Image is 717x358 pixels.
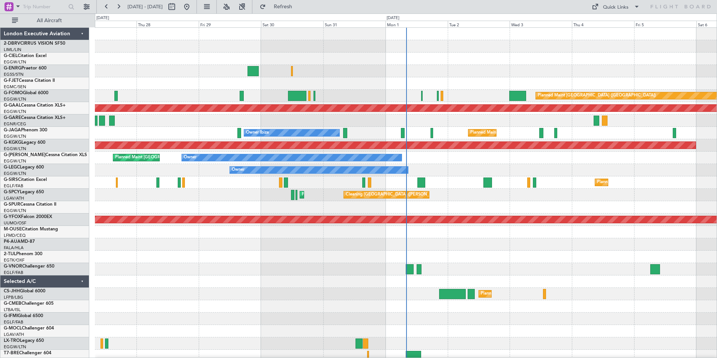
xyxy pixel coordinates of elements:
span: CS-JHH [4,289,20,293]
a: UUMO/OSF [4,220,26,226]
div: Thu 4 [572,21,634,27]
a: G-IFMIGlobal 6500 [4,314,43,318]
div: Sun 31 [323,21,385,27]
span: G-[PERSON_NAME] [4,153,45,157]
a: EGGW/LTN [4,134,26,139]
a: G-ENRGPraetor 600 [4,66,46,71]
a: G-CMEBChallenger 605 [4,301,54,306]
div: Mon 1 [385,21,448,27]
span: LX-TRO [4,338,20,343]
span: Refresh [267,4,299,9]
a: G-KGKGLegacy 600 [4,140,45,145]
span: G-GARE [4,116,21,120]
a: G-JAGAPhenom 300 [4,128,47,132]
a: 2-TIJLPhenom 300 [4,252,42,256]
a: EGTK/OXF [4,257,24,263]
a: EGGW/LTN [4,158,26,164]
a: EGGW/LTN [4,59,26,65]
div: Planned Maint [GEOGRAPHIC_DATA] ([GEOGRAPHIC_DATA]) [115,152,233,163]
span: G-ENRG [4,66,21,71]
a: G-FOMOGlobal 6000 [4,91,48,95]
a: G-GAALCessna Citation XLS+ [4,103,66,108]
span: 2-TIJL [4,252,16,256]
a: G-[PERSON_NAME]Cessna Citation XLS [4,153,87,157]
div: Planned Maint [GEOGRAPHIC_DATA] ([GEOGRAPHIC_DATA]) [470,127,588,138]
div: Wed 3 [510,21,572,27]
a: LFPB/LBG [4,295,23,300]
a: G-MOCLChallenger 604 [4,326,54,331]
a: G-CIELCitation Excel [4,54,46,58]
div: Sat 30 [261,21,323,27]
a: EGGW/LTN [4,96,26,102]
a: EGLF/FAB [4,183,23,189]
a: EGNR/CEG [4,121,26,127]
a: LTBA/ISL [4,307,21,313]
span: G-KGKG [4,140,21,145]
a: EGGW/LTN [4,344,26,350]
span: G-FJET [4,78,19,83]
span: G-CMEB [4,301,21,306]
a: 2-DBRVCIRRUS VISION SF50 [4,41,65,46]
a: EGGW/LTN [4,171,26,176]
span: T7-BRE [4,351,19,355]
span: G-MOCL [4,326,22,331]
div: Planned Maint [GEOGRAPHIC_DATA] ([GEOGRAPHIC_DATA]) [481,288,599,299]
button: Refresh [256,1,301,13]
a: EGSS/STN [4,72,24,77]
a: LGAV/ATH [4,332,24,337]
a: G-LEGCLegacy 600 [4,165,44,170]
a: P4-AUAMD-87 [4,239,35,244]
span: G-VNOR [4,264,22,269]
a: M-OUSECitation Mustang [4,227,58,232]
span: G-FOMO [4,91,23,95]
a: G-SPURCessna Citation II [4,202,56,207]
span: [DATE] - [DATE] [127,3,163,10]
a: G-YFOXFalcon 2000EX [4,215,52,219]
span: G-SPCY [4,190,20,194]
a: LX-TROLegacy 650 [4,338,44,343]
div: Planned Maint Athens ([PERSON_NAME] Intl) [302,189,388,200]
span: G-GAAL [4,103,21,108]
span: P4-AUA [4,239,21,244]
div: Owner [232,164,244,176]
span: All Aircraft [19,18,79,23]
a: EGLF/FAB [4,319,23,325]
a: EGGW/LTN [4,109,26,114]
a: G-GARECessna Citation XLS+ [4,116,66,120]
span: M-OUSE [4,227,22,232]
a: LIML/LIN [4,47,21,53]
span: G-SIRS [4,177,18,182]
span: G-CIEL [4,54,18,58]
div: Fri 5 [634,21,696,27]
div: [DATE] [387,15,399,21]
a: T7-BREChallenger 604 [4,351,51,355]
a: EGLF/FAB [4,270,23,275]
div: Fri 29 [199,21,261,27]
span: G-LEGC [4,165,20,170]
a: G-FJETCessna Citation II [4,78,55,83]
span: G-YFOX [4,215,21,219]
div: Wed 27 [74,21,136,27]
a: G-SPCYLegacy 650 [4,190,44,194]
div: Planned Maint [GEOGRAPHIC_DATA] ([GEOGRAPHIC_DATA]) [597,177,715,188]
a: EGGW/LTN [4,146,26,152]
span: G-JAGA [4,128,21,132]
a: CS-JHHGlobal 6000 [4,289,45,293]
div: Quick Links [603,4,628,11]
a: LGAV/ATH [4,196,24,201]
div: Owner Ibiza [246,127,269,138]
a: G-SIRSCitation Excel [4,177,47,182]
div: Tue 2 [448,21,510,27]
a: FALA/HLA [4,245,24,251]
input: Trip Number [23,1,66,12]
a: EGGW/LTN [4,208,26,214]
a: EGMC/SEN [4,84,26,90]
div: Planned Maint [GEOGRAPHIC_DATA] ([GEOGRAPHIC_DATA]) [538,90,656,101]
span: 2-DBRV [4,41,20,46]
div: Thu 28 [136,21,199,27]
a: G-VNORChallenger 650 [4,264,54,269]
button: All Aircraft [8,15,81,27]
a: LFMD/CEQ [4,233,25,238]
span: G-IFMI [4,314,18,318]
button: Quick Links [588,1,643,13]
